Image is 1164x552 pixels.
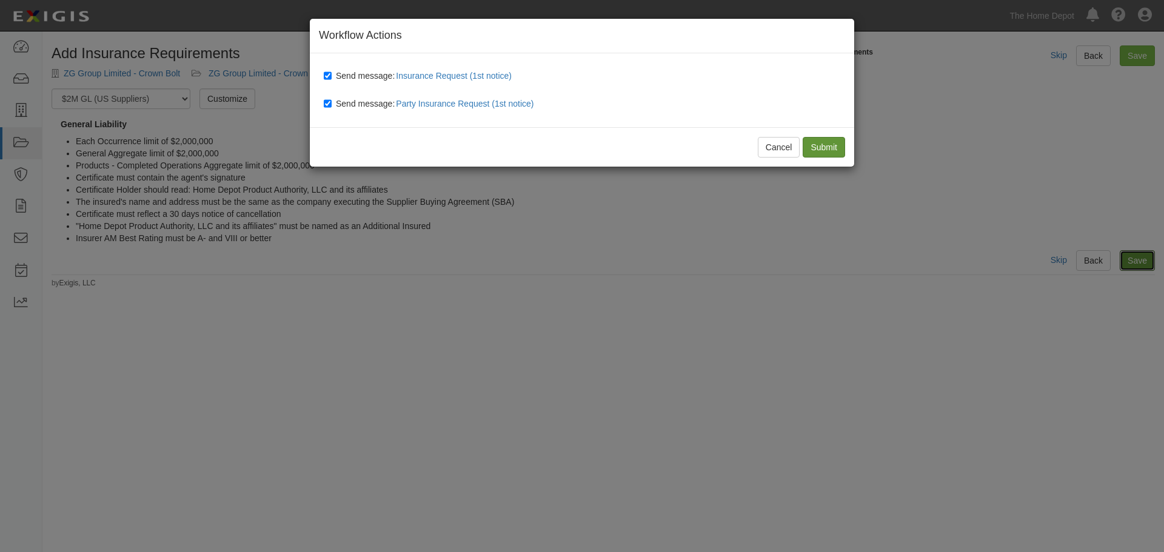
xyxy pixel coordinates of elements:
[758,137,800,158] button: Cancel
[324,99,332,108] input: Send message:Party Insurance Request (1st notice)
[395,96,538,111] button: Send message:
[336,99,539,108] span: Send message:
[324,71,332,81] input: Send message:Insurance Request (1st notice)
[319,28,845,44] h4: Workflow Actions
[803,137,845,158] input: Submit
[395,68,517,84] button: Send message:
[396,71,512,81] span: Insurance Request (1st notice)
[336,71,517,81] span: Send message:
[396,99,533,108] span: Party Insurance Request (1st notice)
